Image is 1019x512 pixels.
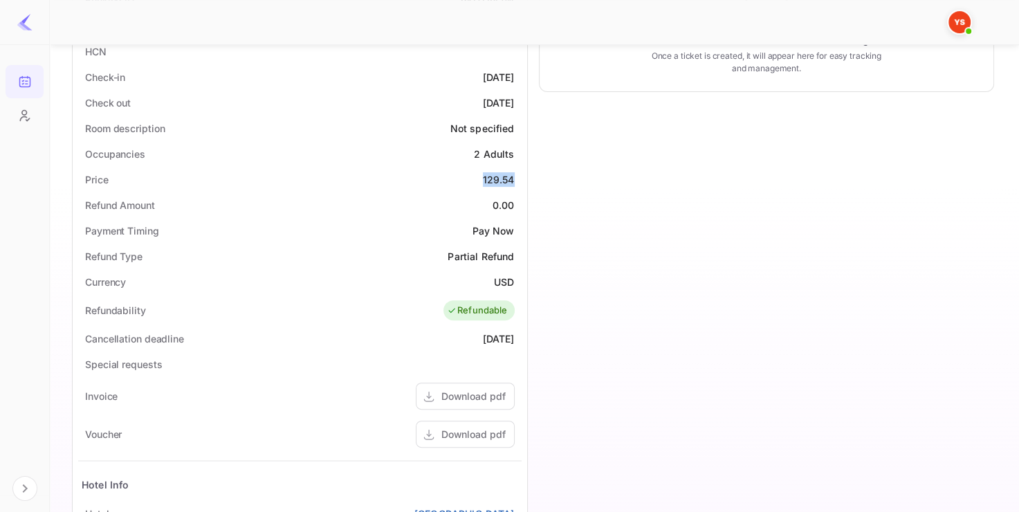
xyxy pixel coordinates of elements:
div: 0.00 [493,198,515,212]
div: Refundable [447,304,508,318]
div: Refund Amount [85,198,155,212]
div: Partial Refund [448,249,514,264]
a: Bookings [6,65,44,97]
div: Hotel Info [82,477,129,492]
div: Payment Timing [85,223,159,238]
div: 129.54 [483,172,515,187]
div: Voucher [85,427,122,441]
div: Not specified [450,121,515,136]
div: Download pdf [441,427,506,441]
div: [DATE] [483,95,515,110]
div: Room description [85,121,165,136]
div: Check out [85,95,131,110]
div: [DATE] [483,331,515,346]
div: [DATE] [483,70,515,84]
a: Customers [6,99,44,131]
div: Refund Type [85,249,143,264]
div: Download pdf [441,389,506,403]
div: Refundability [85,303,146,318]
button: Expand navigation [12,476,37,501]
div: Occupancies [85,147,145,161]
div: 2 Adults [474,147,514,161]
div: Pay Now [472,223,514,238]
div: Check-in [85,70,125,84]
div: Invoice [85,389,118,403]
div: HCN [85,44,107,59]
div: Cancellation deadline [85,331,184,346]
div: Price [85,172,109,187]
div: Special requests [85,357,162,372]
img: Yandex Support [948,11,971,33]
img: LiteAPI [17,14,33,30]
div: USD [494,275,514,289]
div: Currency [85,275,126,289]
p: Once a ticket is created, it will appear here for easy tracking and management. [645,50,888,75]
